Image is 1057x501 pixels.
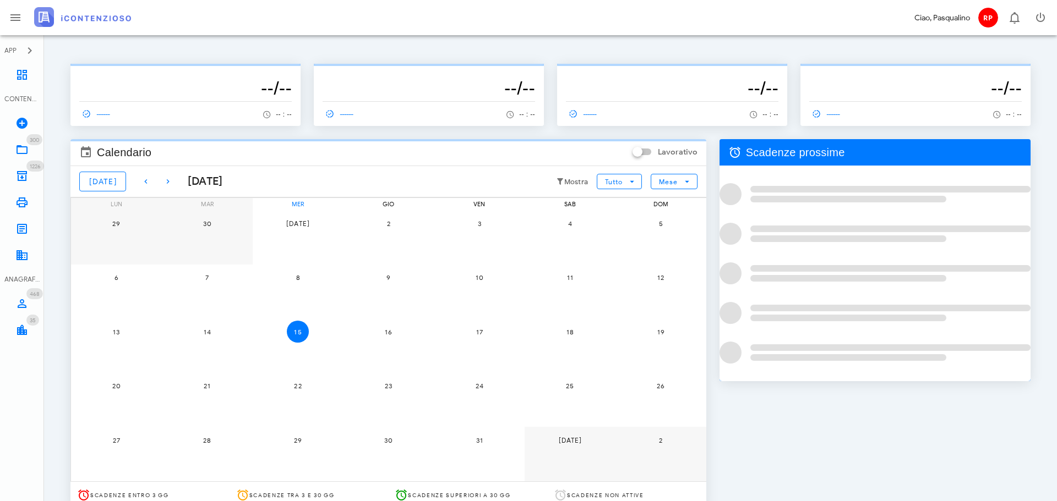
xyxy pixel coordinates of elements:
span: 27 [105,436,127,444]
span: 11 [559,273,581,282]
span: 12 [650,273,672,282]
span: 24 [468,382,491,390]
button: Mese [651,174,697,189]
span: 1226 [30,163,41,170]
span: 30 [378,436,400,444]
span: 31 [468,436,491,444]
span: 13 [105,328,127,336]
button: [DATE] [287,212,309,234]
button: 20 [105,375,127,397]
button: 24 [468,375,491,397]
p: -------------- [809,68,1022,77]
button: [DATE] [79,172,126,191]
span: -- : -- [1006,111,1022,118]
button: Tutto [597,174,642,189]
button: 13 [105,321,127,343]
span: 15 [287,328,309,336]
button: [DATE] [559,429,581,451]
button: 30 [378,429,400,451]
span: 10 [468,273,491,282]
img: logo-text-2x.png [34,7,131,27]
span: 16 [378,328,400,336]
span: ------ [566,109,598,119]
span: Calendario [97,144,151,161]
button: 4 [559,212,581,234]
span: 5 [650,219,672,228]
button: 2 [378,212,400,234]
div: dom [615,198,706,210]
span: Scadenze non attive [567,492,644,499]
span: Distintivo [26,161,44,172]
span: 35 [30,317,36,324]
span: 6 [105,273,127,282]
span: 468 [30,290,40,298]
a: ------ [566,106,602,122]
span: 29 [105,219,127,228]
span: 3 [468,219,491,228]
span: Distintivo [26,288,43,299]
button: 8 [287,267,309,289]
button: 22 [287,375,309,397]
span: [DATE] [558,436,582,444]
h3: --/-- [809,77,1022,99]
span: 300 [30,136,39,144]
button: 3 [468,212,491,234]
a: ------ [79,106,116,122]
span: Scadenze prossime [746,144,845,161]
span: 29 [287,436,309,444]
h3: --/-- [566,77,778,99]
span: -- : -- [762,111,778,118]
button: Distintivo [1001,4,1027,31]
span: -- : -- [519,111,535,118]
button: 19 [650,321,672,343]
span: 9 [378,273,400,282]
p: -------------- [566,68,778,77]
button: 9 [378,267,400,289]
button: 28 [196,429,218,451]
label: Lavorativo [658,147,698,158]
span: 25 [559,382,581,390]
span: 19 [650,328,672,336]
span: 30 [196,219,218,228]
span: 23 [378,382,400,390]
span: -- : -- [276,111,292,118]
button: 21 [196,375,218,397]
button: 17 [468,321,491,343]
span: Tutto [604,178,623,186]
span: 18 [559,328,581,336]
button: 6 [105,267,127,289]
p: -------------- [79,68,292,77]
div: sab [525,198,615,210]
button: 15 [287,321,309,343]
button: 5 [650,212,672,234]
span: 8 [287,273,309,282]
span: Distintivo [26,134,42,145]
h3: --/-- [323,77,535,99]
span: 2 [650,436,672,444]
div: mer [253,198,344,210]
span: 2 [378,219,400,228]
button: 26 [650,375,672,397]
button: RP [974,4,1001,31]
span: [DATE] [286,219,310,228]
div: ANAGRAFICA [4,274,40,284]
span: Scadenze superiori a 30 gg [408,492,510,499]
button: 7 [196,267,218,289]
span: 22 [287,382,309,390]
div: CONTENZIOSO [4,94,40,104]
button: 2 [650,429,672,451]
a: ------ [323,106,359,122]
a: ------ [809,106,846,122]
button: 27 [105,429,127,451]
button: 10 [468,267,491,289]
span: Scadenze tra 3 e 30 gg [249,492,335,499]
button: 25 [559,375,581,397]
button: 29 [105,212,127,234]
span: 17 [468,328,491,336]
button: 16 [378,321,400,343]
div: ven [434,198,525,210]
p: -------------- [323,68,535,77]
span: [DATE] [89,177,117,186]
span: 7 [196,273,218,282]
small: Mostra [564,178,589,186]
